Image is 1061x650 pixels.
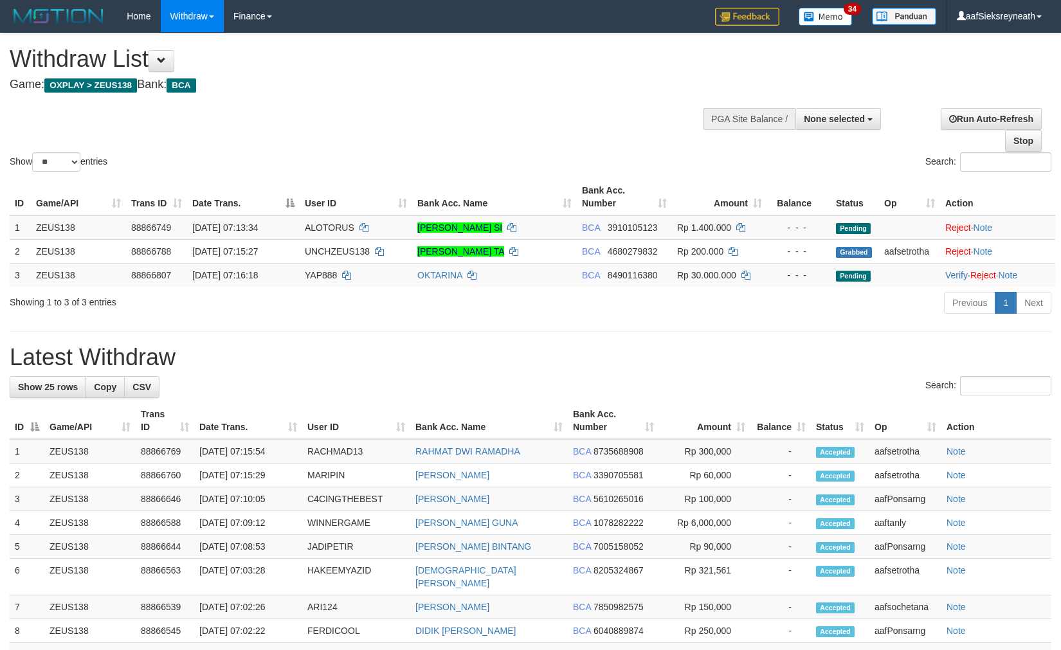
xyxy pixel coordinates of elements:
td: [DATE] 07:09:12 [194,511,302,535]
a: Note [947,565,966,575]
td: 7 [10,595,44,619]
td: 88866646 [136,487,194,511]
td: 88866769 [136,439,194,464]
td: ZEUS138 [31,239,126,263]
th: Amount: activate to sort column ascending [672,179,767,215]
span: Pending [836,271,871,282]
span: BCA [573,602,591,612]
a: [PERSON_NAME] [415,494,489,504]
a: Note [947,518,966,528]
td: - [750,464,811,487]
td: [DATE] 07:10:05 [194,487,302,511]
td: ZEUS138 [44,487,136,511]
td: 8 [10,619,44,643]
span: Accepted [816,471,855,482]
td: 3 [10,263,31,287]
th: Trans ID: activate to sort column ascending [126,179,187,215]
span: BCA [573,565,591,575]
td: MARIPIN [302,464,410,487]
span: BCA [573,541,591,552]
span: [DATE] 07:13:34 [192,222,258,233]
div: PGA Site Balance / [703,108,795,130]
a: [PERSON_NAME] TA [417,246,504,257]
td: [DATE] 07:02:26 [194,595,302,619]
td: 1 [10,215,31,240]
a: [DEMOGRAPHIC_DATA][PERSON_NAME] [415,565,516,588]
th: Action [940,179,1055,215]
a: Note [947,494,966,504]
a: [PERSON_NAME] BINTANG [415,541,531,552]
a: Note [947,626,966,636]
td: 6 [10,559,44,595]
td: [DATE] 07:15:29 [194,464,302,487]
span: Accepted [816,542,855,553]
td: · · [940,263,1055,287]
a: 1 [995,292,1017,314]
th: Date Trans.: activate to sort column ascending [194,402,302,439]
span: Rp 200.000 [677,246,723,257]
td: Rp 300,000 [659,439,750,464]
td: Rp 150,000 [659,595,750,619]
td: ZEUS138 [44,535,136,559]
a: Note [947,446,966,456]
a: [PERSON_NAME] [415,470,489,480]
span: Copy 5610265016 to clipboard [594,494,644,504]
label: Search: [925,376,1051,395]
th: Bank Acc. Name: activate to sort column ascending [410,402,568,439]
td: aafPonsarng [869,535,941,559]
span: OXPLAY > ZEUS138 [44,78,137,93]
td: - [750,559,811,595]
a: [PERSON_NAME] GUNA [415,518,518,528]
td: - [750,535,811,559]
td: 88866644 [136,535,194,559]
td: Rp 6,000,000 [659,511,750,535]
span: Pending [836,223,871,234]
td: HAKEEMYAZID [302,559,410,595]
td: Rp 250,000 [659,619,750,643]
a: CSV [124,376,159,398]
td: · [940,215,1055,240]
a: Note [974,222,993,233]
h1: Withdraw List [10,46,694,72]
a: Run Auto-Refresh [941,108,1042,130]
a: [PERSON_NAME] SI [417,222,502,233]
img: Button%20Memo.svg [799,8,853,26]
td: ZEUS138 [31,263,126,287]
td: 88866563 [136,559,194,595]
a: Reject [945,246,971,257]
span: Show 25 rows [18,382,78,392]
th: Balance [767,179,831,215]
td: aafPonsarng [869,487,941,511]
span: Accepted [816,494,855,505]
a: Verify [945,270,968,280]
span: BCA [573,446,591,456]
td: · [940,239,1055,263]
td: aafPonsarng [869,619,941,643]
span: BCA [582,246,600,257]
span: 88866807 [131,270,171,280]
th: Op: activate to sort column ascending [869,402,941,439]
td: 3 [10,487,44,511]
td: JADIPETIR [302,535,410,559]
h1: Latest Withdraw [10,345,1051,370]
input: Search: [960,376,1051,395]
th: ID [10,179,31,215]
th: Bank Acc. Number: activate to sort column ascending [568,402,659,439]
span: BCA [167,78,195,93]
span: Copy 7850982575 to clipboard [594,602,644,612]
input: Search: [960,152,1051,172]
img: panduan.png [872,8,936,25]
th: Trans ID: activate to sort column ascending [136,402,194,439]
span: BCA [582,270,600,280]
td: ZEUS138 [44,439,136,464]
th: Op: activate to sort column ascending [879,179,940,215]
a: RAHMAT DWI RAMADHA [415,446,520,456]
a: OKTARINA [417,270,462,280]
th: Date Trans.: activate to sort column descending [187,179,300,215]
span: 88866749 [131,222,171,233]
td: Rp 321,561 [659,559,750,595]
td: FERDICOOL [302,619,410,643]
a: Next [1016,292,1051,314]
span: Grabbed [836,247,872,258]
td: [DATE] 07:08:53 [194,535,302,559]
